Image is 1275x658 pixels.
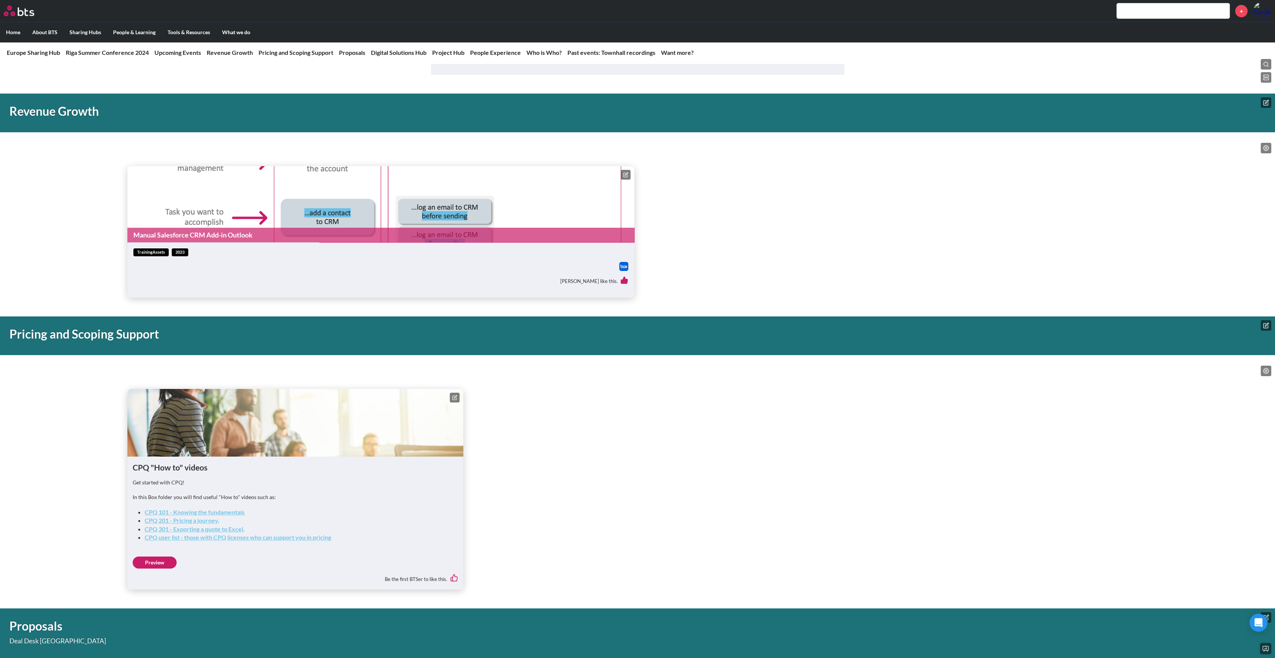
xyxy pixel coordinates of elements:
[1261,612,1271,623] button: Edit hero
[567,49,655,56] a: Past events: Townhall recordings
[1235,5,1248,17] a: +
[154,49,201,56] a: Upcoming Events
[1261,366,1271,376] button: Edit content list: null
[526,49,562,56] a: Who is Who?
[1261,72,1271,83] button: Edit page layout
[26,23,64,42] label: About BTS
[133,493,458,501] p: In this Box folder you will find useful "How to" videos such as:
[1253,2,1271,20] img: Carolina Sevilla
[133,271,628,292] div: [PERSON_NAME] like this.
[339,49,365,56] a: Proposals
[1261,143,1271,153] button: Edit content list: null
[172,248,188,256] span: 2023
[661,49,694,56] a: Want more?
[9,103,889,120] h1: Revenue Growth
[1261,97,1271,108] button: Edit hero
[432,49,464,56] a: Project Hub
[133,479,458,486] p: Get started with CPQ!
[9,618,889,635] h1: Proposals
[145,525,245,532] a: CPQ 301 - Exporting a quote to Excel,
[7,49,60,56] a: Europe Sharing Hub
[207,49,253,56] a: Revenue Growth
[9,326,889,343] h1: Pricing and Scoping Support
[127,228,634,242] a: Manual Salesforce CRM Add-in Outlook
[145,517,219,524] a: CPQ 201 - Pricing a journey,
[619,262,628,271] a: Download file from Box
[162,23,216,42] label: Tools & Resources
[621,170,631,180] button: Edit content
[216,23,256,42] label: What we do
[259,49,333,56] a: Pricing and Scoping Support
[450,393,460,402] button: Edit content box
[64,23,107,42] label: Sharing Hubs
[133,569,458,584] div: Be the first BTSer to like this.
[371,49,427,56] a: Digital Solutions Hub
[1253,2,1271,20] a: Profile
[619,262,628,271] img: Box logo
[133,462,458,473] h1: CPQ "How to" videos
[145,534,331,541] a: CPQ user list - those with CPQ licenses who can support you in pricing
[1261,320,1271,331] button: Edit hero
[470,49,521,56] a: People Experience
[4,6,34,16] img: BTS Logo
[1249,614,1267,632] div: Open Intercom Messenger
[4,6,48,16] a: Go home
[133,557,177,569] a: Preview
[9,638,713,644] p: Deal Desk [GEOGRAPHIC_DATA]
[66,49,149,56] a: Riga Summer Conference 2024
[107,23,162,42] label: People & Learning
[133,248,169,256] span: trainingAssets
[145,508,245,516] a: CPQ 101 - Knowing the fundamentals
